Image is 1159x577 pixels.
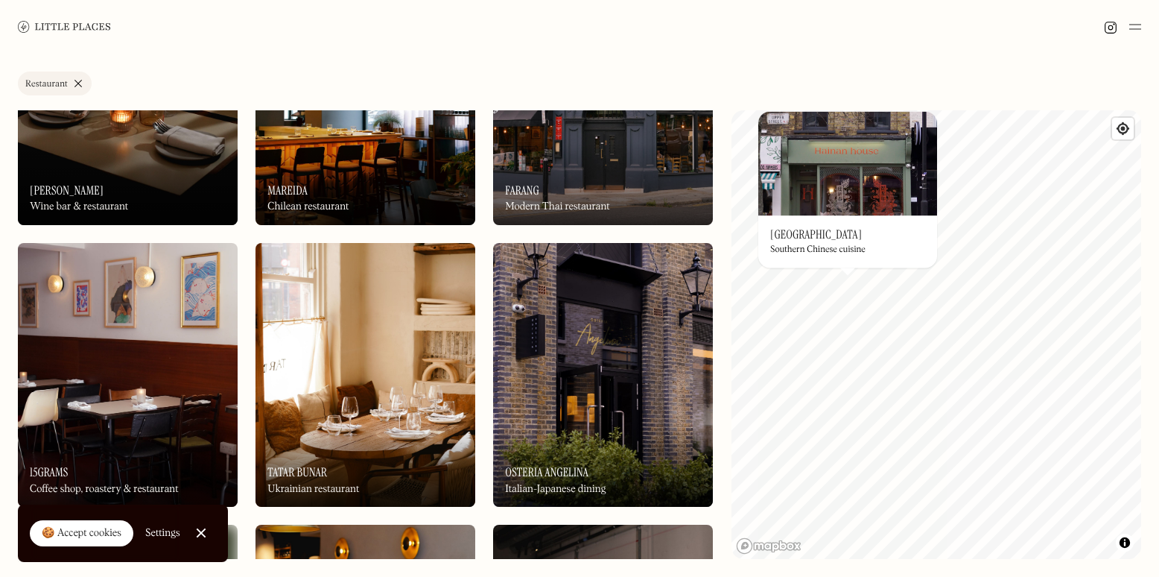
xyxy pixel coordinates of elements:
div: Coffee shop, roastery & restaurant [30,483,179,496]
a: Osteria AngelinaOsteria AngelinaOsteria AngelinaItalian-Japanese dining [493,243,713,507]
img: Osteria Angelina [493,243,713,507]
div: Settings [145,528,180,538]
h3: Osteria Angelina [505,465,588,479]
a: Restaurant [18,72,92,95]
h3: [GEOGRAPHIC_DATA] [770,227,862,242]
div: Ukrainian restaurant [267,483,359,496]
button: Find my location [1112,118,1134,139]
h3: Farang [505,183,539,198]
div: Modern Thai restaurant [505,201,609,213]
a: Hainan HouseHainan House[GEOGRAPHIC_DATA]Southern Chinese cuisine [758,111,937,268]
a: 15grams15grams15gramsCoffee shop, roastery & restaurant [18,243,238,507]
img: Hainan House [758,111,937,215]
div: Chilean restaurant [267,201,349,213]
span: Toggle attribution [1120,535,1129,551]
h3: Tatar Bunar [267,465,327,479]
h3: [PERSON_NAME] [30,183,104,198]
h3: Mareida [267,183,308,198]
a: Settings [145,517,180,550]
div: Southern Chinese cuisine [770,245,866,256]
a: 🍪 Accept cookies [30,520,133,547]
a: Tatar BunarTatar BunarTatar BunarUkrainian restaurant [255,243,475,507]
a: Close Cookie Popup [186,518,216,548]
canvas: Map [731,110,1142,559]
div: Italian-Japanese dining [505,483,606,496]
img: Tatar Bunar [255,243,475,507]
div: Wine bar & restaurant [30,201,128,213]
button: Toggle attribution [1116,534,1134,552]
div: 🍪 Accept cookies [42,526,121,541]
h3: 15grams [30,465,68,479]
div: Restaurant [25,80,68,89]
a: Mapbox homepage [736,537,801,555]
img: 15grams [18,243,238,507]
